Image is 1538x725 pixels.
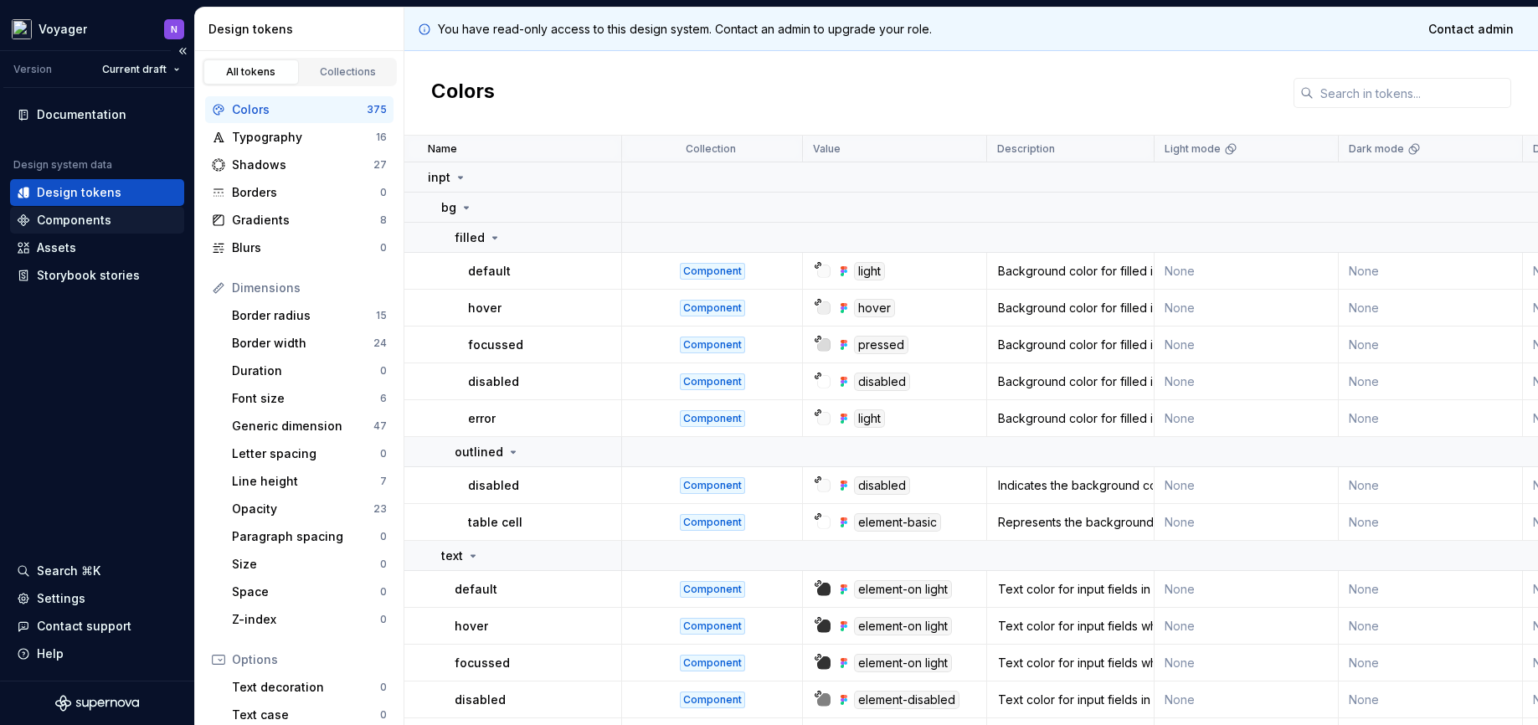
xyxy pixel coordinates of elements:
img: e5527c48-e7d1-4d25-8110-9641689f5e10.png [12,19,32,39]
p: disabled [468,477,519,494]
p: Description [997,142,1055,156]
a: Borders0 [205,179,394,206]
div: 0 [380,585,387,599]
div: Represents the background for table cells within outlined input fields. [988,514,1153,531]
p: Light mode [1165,142,1221,156]
div: light [854,262,885,280]
p: table cell [468,514,522,531]
p: inpt [428,169,450,186]
div: Design tokens [208,21,397,38]
div: Indicates the background color for an outlined input field in a disabled state. [988,477,1153,494]
p: outlined [455,444,503,460]
a: Blurs0 [205,234,394,261]
div: Text decoration [232,679,380,696]
a: Gradients8 [205,207,394,234]
p: hover [455,618,488,635]
a: Opacity23 [225,496,394,522]
svg: Supernova Logo [55,695,139,712]
p: default [455,581,497,598]
a: Assets [10,234,184,261]
td: None [1155,290,1339,327]
div: 6 [380,392,387,405]
div: Component [680,581,745,598]
a: Colors375 [205,96,394,123]
td: None [1155,645,1339,681]
input: Search in tokens... [1314,78,1511,108]
div: Documentation [37,106,126,123]
td: None [1339,327,1523,363]
div: Border radius [232,307,376,324]
a: Shadows27 [205,152,394,178]
td: None [1339,253,1523,290]
a: Typography16 [205,124,394,151]
button: VoyagerN [3,11,191,47]
a: Documentation [10,101,184,128]
div: Help [37,645,64,662]
div: 0 [380,558,387,571]
div: element-on light [854,580,952,599]
div: light [854,409,885,428]
div: 0 [380,708,387,722]
div: Letter spacing [232,445,380,462]
div: 0 [380,447,387,460]
div: element-on light [854,617,952,635]
div: hover [854,299,895,317]
div: Background color for filled input fields in error state. [988,410,1153,427]
td: None [1339,363,1523,400]
div: Dimensions [232,280,387,296]
td: None [1155,467,1339,504]
p: focussed [455,655,510,671]
div: 47 [373,419,387,433]
td: None [1155,327,1339,363]
td: None [1339,608,1523,645]
td: None [1339,400,1523,437]
p: hover [468,300,502,316]
div: Size [232,556,380,573]
a: Border width24 [225,330,394,357]
a: Settings [10,585,184,612]
div: Background color for filled input fields when hovered. [988,300,1153,316]
p: default [468,263,511,280]
div: Line height [232,473,380,490]
a: Size0 [225,551,394,578]
div: Blurs [232,239,380,256]
div: Borders [232,184,380,201]
div: 8 [380,213,387,227]
div: Component [680,410,745,427]
div: 0 [380,681,387,694]
div: Component [680,692,745,708]
p: Dark mode [1349,142,1404,156]
div: 27 [373,158,387,172]
td: None [1155,363,1339,400]
div: Design system data [13,158,112,172]
td: None [1155,400,1339,437]
a: Generic dimension47 [225,413,394,440]
p: filled [455,229,485,246]
div: Background color for filled input fields when disabled. [988,373,1153,390]
a: Letter spacing0 [225,440,394,467]
div: 16 [376,131,387,144]
div: Shadows [232,157,373,173]
div: Background color for filled input fields when focused. [988,337,1153,353]
td: None [1339,467,1523,504]
div: Component [680,337,745,353]
div: Version [13,63,52,76]
div: Settings [37,590,85,607]
div: element-on light [854,654,952,672]
div: Z-index [232,611,380,628]
a: Paragraph spacing0 [225,523,394,550]
div: N [171,23,177,36]
p: You have read-only access to this design system. Contact an admin to upgrade your role. [438,21,932,38]
button: Help [10,640,184,667]
div: 24 [373,337,387,350]
div: Storybook stories [37,267,140,284]
div: Component [680,300,745,316]
div: Background color for filled input fields in their default state. [988,263,1153,280]
div: Components [37,212,111,229]
a: Z-index0 [225,606,394,633]
div: disabled [854,476,910,495]
div: element-basic [854,513,941,532]
div: Voyager [39,21,87,38]
div: Collections [306,65,390,79]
